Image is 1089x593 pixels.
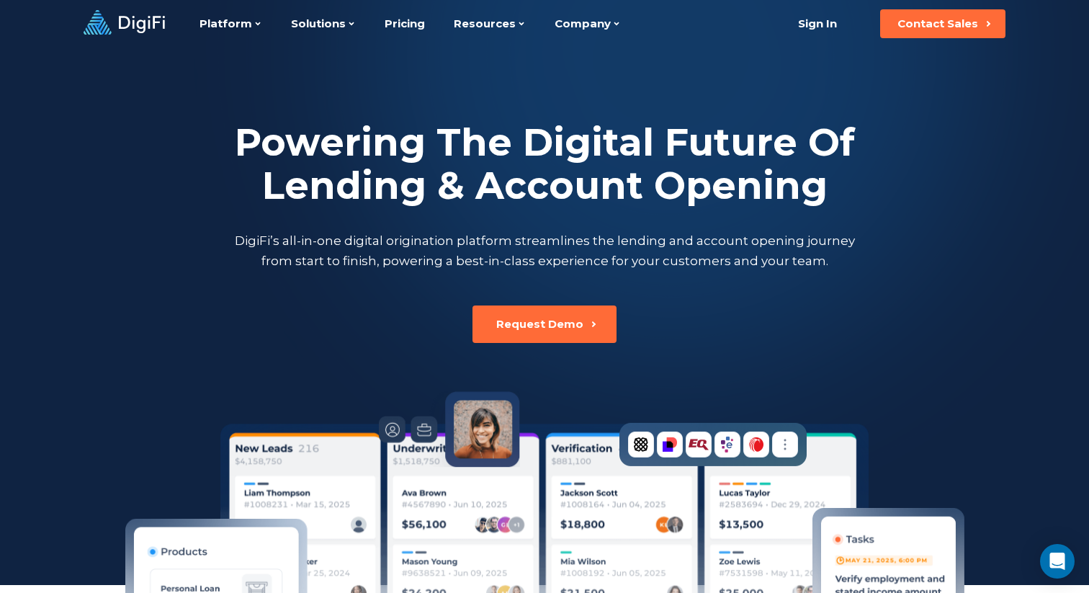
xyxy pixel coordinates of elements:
div: Open Intercom Messenger [1040,544,1075,579]
div: Request Demo [496,317,583,331]
button: Contact Sales [880,9,1005,38]
h2: Powering The Digital Future Of Lending & Account Opening [231,121,858,208]
p: DigiFi’s all-in-one digital origination platform streamlines the lending and account opening jour... [231,231,858,271]
div: Contact Sales [897,17,978,31]
button: Request Demo [472,306,617,343]
a: Sign In [780,9,854,38]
